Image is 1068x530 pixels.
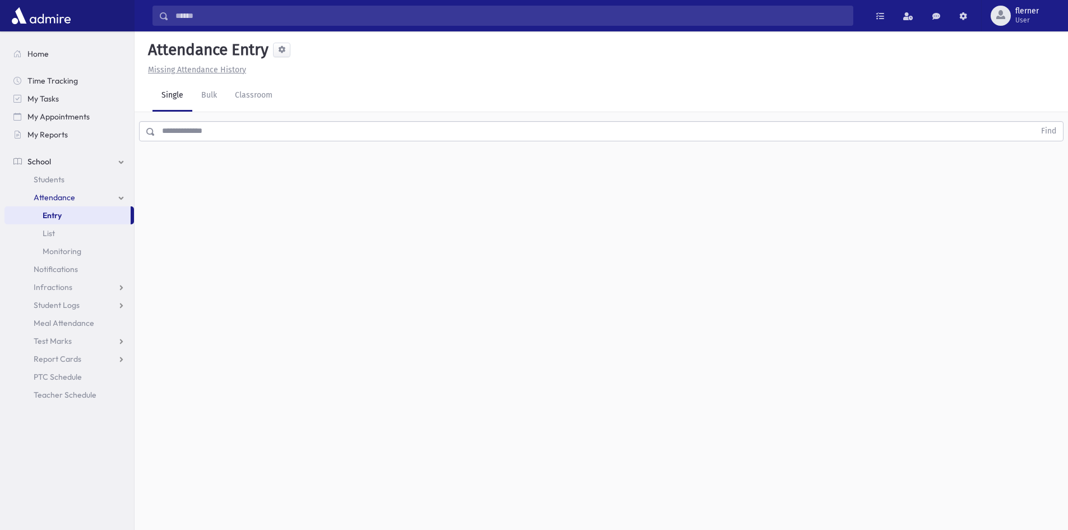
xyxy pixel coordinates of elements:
a: My Appointments [4,108,134,126]
span: My Reports [27,130,68,140]
a: School [4,153,134,170]
span: Student Logs [34,300,80,310]
span: Test Marks [34,336,72,346]
img: AdmirePro [9,4,73,27]
a: Missing Attendance History [144,65,246,75]
span: User [1015,16,1039,25]
a: Single [152,80,192,112]
a: Students [4,170,134,188]
a: Meal Attendance [4,314,134,332]
span: Infractions [34,282,72,292]
a: Teacher Schedule [4,386,134,404]
a: My Tasks [4,90,134,108]
a: List [4,224,134,242]
a: Entry [4,206,131,224]
a: Student Logs [4,296,134,314]
span: Teacher Schedule [34,390,96,400]
span: PTC Schedule [34,372,82,382]
span: Monitoring [43,246,81,256]
h5: Attendance Entry [144,40,269,59]
a: Infractions [4,278,134,296]
span: Attendance [34,192,75,202]
button: Find [1034,122,1063,141]
a: Attendance [4,188,134,206]
span: Time Tracking [27,76,78,86]
a: Bulk [192,80,226,112]
span: School [27,156,51,167]
a: PTC Schedule [4,368,134,386]
a: Test Marks [4,332,134,350]
span: Meal Attendance [34,318,94,328]
a: Notifications [4,260,134,278]
span: Entry [43,210,62,220]
a: Monitoring [4,242,134,260]
a: Time Tracking [4,72,134,90]
input: Search [169,6,853,26]
span: Report Cards [34,354,81,364]
a: My Reports [4,126,134,144]
span: Notifications [34,264,78,274]
span: My Appointments [27,112,90,122]
a: Report Cards [4,350,134,368]
span: List [43,228,55,238]
a: Classroom [226,80,281,112]
u: Missing Attendance History [148,65,246,75]
span: Home [27,49,49,59]
span: My Tasks [27,94,59,104]
span: flerner [1015,7,1039,16]
span: Students [34,174,64,185]
a: Home [4,45,134,63]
